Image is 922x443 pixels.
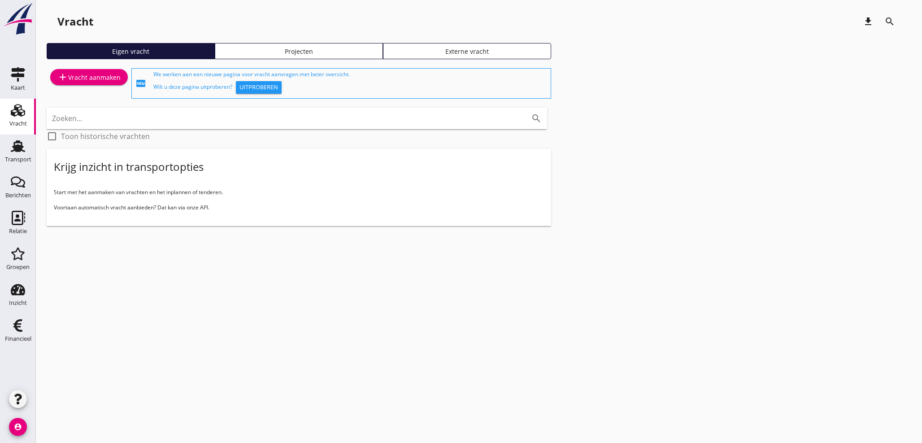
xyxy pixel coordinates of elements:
p: Start met het aanmaken van vrachten en het inplannen of tenderen. [54,188,544,196]
button: Uitproberen [236,81,282,94]
div: Krijg inzicht in transportopties [54,160,204,174]
a: Eigen vracht [47,43,215,59]
a: Vracht aanmaken [50,69,128,85]
div: Financieel [5,336,31,342]
div: Transport [5,156,31,162]
a: Externe vracht [383,43,551,59]
i: download [863,16,874,27]
div: Vracht [57,14,93,29]
i: add [57,72,68,83]
div: Uitproberen [239,83,278,92]
div: Vracht aanmaken [57,72,121,83]
div: Groepen [6,264,30,270]
div: Vracht [9,121,27,126]
div: Externe vracht [387,47,547,56]
div: Projecten [219,47,379,56]
div: We werken aan een nieuwe pagina voor vracht aanvragen met beter overzicht. Wilt u deze pagina uit... [153,70,547,96]
p: Voortaan automatisch vracht aanbieden? Dat kan via onze API. [54,204,544,212]
div: Inzicht [9,300,27,306]
div: Eigen vracht [51,47,211,56]
label: Toon historische vrachten [61,132,150,141]
i: search [531,113,542,124]
img: logo-small.a267ee39.svg [2,2,34,35]
div: Berichten [5,192,31,198]
i: search [884,16,895,27]
div: Kaart [11,85,25,91]
input: Zoeken... [52,111,517,126]
a: Projecten [215,43,383,59]
i: fiber_new [135,78,146,89]
i: account_circle [9,418,27,436]
div: Relatie [9,228,27,234]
